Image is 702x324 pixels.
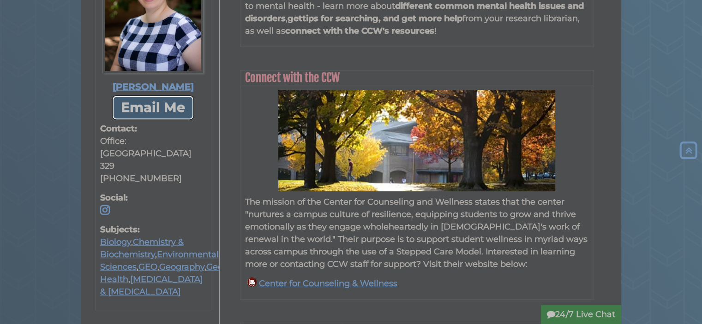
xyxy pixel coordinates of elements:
[245,1,584,24] strong: different common mental health issues and disorders
[100,224,206,298] div: , , , , , , , ,
[541,305,621,324] button: 24/7 Live Chat
[159,262,204,272] a: Geography
[100,249,219,272] a: Environmental Sciences
[100,274,203,297] a: [MEDICAL_DATA] & [MEDICAL_DATA]
[100,192,206,204] strong: Social:
[138,262,157,272] a: GEO
[100,123,206,135] strong: Contact:
[100,80,206,94] div: [PERSON_NAME]
[100,237,184,259] a: Chemistry & Biochemistry
[113,96,194,119] a: Email Me
[100,224,206,236] strong: Subjects:
[100,237,131,247] a: Biology
[302,13,462,24] span: tips for searching, and get more help
[100,262,303,284] a: Public Health
[245,13,580,36] span: from your research librarian, as well as !
[259,278,397,289] a: Center for Counseling & Wellness
[100,172,206,185] div: [PHONE_NUMBER]
[285,26,434,36] strong: connect with the CCW's resources
[240,71,594,85] h2: Connect with the CCW
[678,145,700,155] a: Back to Top
[288,13,302,24] strong: get
[206,262,240,272] a: Geology
[100,135,206,172] div: Office: [GEOGRAPHIC_DATA] 329
[245,196,589,271] p: The mission of the Center for Counseling and Wellness states that the center "nurtures a campus c...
